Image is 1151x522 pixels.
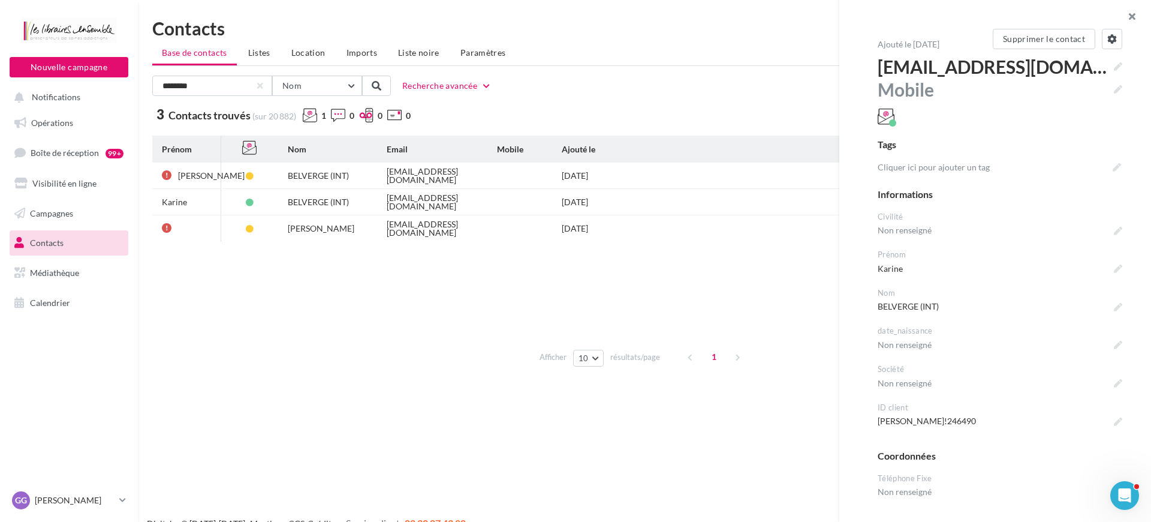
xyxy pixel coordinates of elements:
span: Location [291,47,326,58]
span: Médiathèque [30,268,79,278]
div: Société [878,364,1122,375]
div: Tags [878,138,1122,152]
button: Recherche avancée [397,79,496,93]
span: BELVERGE (INT) [878,298,1122,315]
div: [PERSON_NAME] [288,224,354,233]
button: Nouvelle campagne [10,57,128,77]
span: Prénom [162,144,192,154]
div: Karine [162,198,187,206]
span: Liste noire [398,47,439,58]
div: Coordonnées [878,449,1122,463]
span: 0 [349,110,354,122]
span: Non renseigné [878,375,1122,392]
h1: Contacts [152,19,1137,37]
span: Visibilité en ligne [32,178,97,188]
span: Ajouté le [562,144,595,154]
span: Nom [288,144,306,154]
a: Opérations [7,110,131,136]
div: Nom [878,287,1122,299]
span: GG [15,494,27,506]
span: Listes [248,47,270,58]
div: Informations [878,188,1122,202]
a: Boîte de réception99+ [7,140,131,166]
div: Téléphone Fixe [878,473,1122,484]
span: Imports [346,47,377,58]
div: Prénom [878,249,1122,260]
span: Ajouté le [DATE] [878,39,939,49]
span: 1 [321,110,326,122]
div: [DATE] [562,172,588,180]
span: Email [387,144,408,154]
div: [DATE] [562,224,588,233]
a: Campagnes [7,201,131,226]
span: Non renseigné [878,337,1122,353]
div: [EMAIL_ADDRESS][DOMAIN_NAME] [387,167,478,184]
span: [EMAIL_ADDRESS][DOMAIN_NAME] [878,55,1122,78]
span: Karine [878,260,1122,277]
span: Nom [282,80,302,91]
iframe: Intercom live chat [1110,481,1139,510]
a: GG [PERSON_NAME] [10,489,128,512]
span: Notifications [32,92,80,103]
div: ID client [878,402,1122,413]
span: Paramètres [460,47,506,58]
div: 99+ [106,149,123,158]
div: [EMAIL_ADDRESS][DOMAIN_NAME] [387,220,478,237]
span: Boîte de réception [31,148,99,158]
span: Calendrier [30,298,70,308]
button: 10 [573,350,604,367]
div: BELVERGE (INT) [288,172,349,180]
div: [PERSON_NAME] [178,172,245,180]
span: 0 [378,110,382,122]
span: Contacts trouvés [168,109,251,122]
span: Mobile [497,144,523,154]
p: Cliquer ici pour ajouter un tag [878,161,1108,173]
div: BELVERGE (INT) [288,198,349,206]
span: Afficher [540,352,567,363]
div: [EMAIL_ADDRESS][DOMAIN_NAME] [387,194,478,211]
span: (sur 20 882) [252,111,296,121]
span: Non renseigné [878,222,1122,239]
button: Supprimer le contact [993,29,1095,49]
span: 3 [156,108,164,121]
span: Non renseigné [878,484,1122,500]
a: Visibilité en ligne [7,171,131,196]
span: Mobile [878,78,1122,101]
div: [DATE] [562,198,588,206]
span: [PERSON_NAME]!246490 [878,413,1122,430]
span: Contacts [30,238,64,248]
a: Contacts [7,230,131,256]
div: date_naissance [878,325,1122,337]
p: [PERSON_NAME] [35,494,115,506]
span: 0 [406,110,411,122]
span: Opérations [31,118,73,128]
button: Nom [272,76,362,96]
div: Civilité [878,211,1122,223]
span: Campagnes [30,208,73,218]
span: 10 [578,353,589,363]
a: Médiathèque [7,260,131,286]
span: résultats/page [610,352,660,363]
span: 1 [704,347,724,367]
a: Calendrier [7,290,131,316]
